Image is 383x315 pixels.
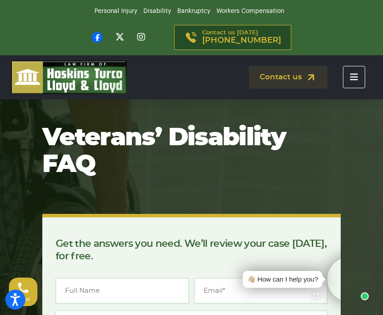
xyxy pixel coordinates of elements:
[216,8,284,14] a: Workers Compensation
[343,66,365,88] button: Toggle navigation
[42,125,323,178] h1: Veterans’ Disability FAQ
[143,8,171,14] a: Disability
[307,286,326,305] a: Open chat
[202,36,281,45] span: [PHONE_NUMBER]
[174,25,291,50] a: Contact us [DATE][PHONE_NUMBER]
[94,8,137,14] a: Personal Injury
[56,237,327,262] p: Get the answers you need. We’ll review your case [DATE], for free.
[11,61,127,94] img: logo
[202,30,281,45] p: Contact us [DATE]
[194,278,327,303] input: Email*
[249,66,327,89] a: Contact us
[247,274,318,285] div: 👋🏼 How can I help you?
[56,278,189,303] input: Full Name
[177,8,210,14] a: Bankruptcy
